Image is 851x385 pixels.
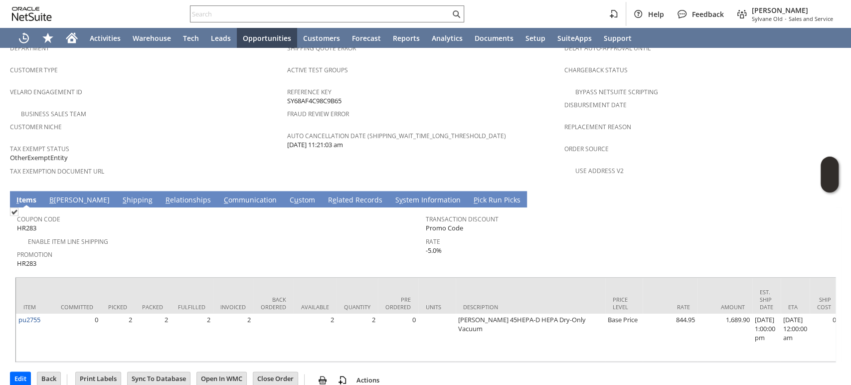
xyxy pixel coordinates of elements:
[237,28,297,48] a: Opportunities
[84,28,127,48] a: Activities
[12,28,36,48] a: Recent Records
[76,372,121,385] input: Print Labels
[23,303,46,311] div: Item
[37,372,60,385] input: Back
[294,195,299,204] span: u
[821,157,839,192] iframe: Click here to launch Oracle Guided Learning Help Panel
[469,28,519,48] a: Documents
[21,110,86,118] a: Business Sales Team
[170,314,213,362] td: 2
[243,33,291,43] span: Opportunities
[10,88,82,96] a: Velaro Engagement ID
[253,372,298,385] input: Close Order
[789,15,833,22] span: Sales and Service
[10,123,62,131] a: Customer Niche
[785,15,787,22] span: -
[17,223,36,233] span: HR283
[519,28,551,48] a: Setup
[697,314,752,362] td: 1,689.90
[557,33,592,43] span: SuiteApps
[564,66,627,74] a: Chargeback Status
[393,195,463,206] a: System Information
[387,28,426,48] a: Reports
[551,28,598,48] a: SuiteApps
[399,195,403,204] span: y
[10,153,68,163] span: OtherExemptEntity
[123,195,127,204] span: S
[564,101,626,109] a: Disbursement Date
[47,195,112,206] a: B[PERSON_NAME]
[471,195,523,206] a: Pick Run Picks
[760,288,773,311] div: Est. Ship Date
[14,195,39,206] a: Items
[101,314,135,362] td: 2
[10,44,49,52] a: Department
[16,195,19,204] span: I
[213,314,253,362] td: 2
[166,195,170,204] span: R
[692,9,724,19] span: Feedback
[28,237,108,246] a: Enable Item Line Shipping
[205,28,237,48] a: Leads
[10,66,58,74] a: Customer Type
[10,207,18,216] img: Checked
[120,195,155,206] a: Shipping
[344,303,370,311] div: Quantity
[294,314,337,362] td: 2
[108,303,127,311] div: Picked
[333,195,337,204] span: e
[287,88,332,96] a: Reference Key
[133,33,171,43] span: Warehouse
[90,33,121,43] span: Activities
[575,88,658,96] a: Bypass NetSuite Scripting
[190,8,450,20] input: Search
[10,167,104,176] a: Tax Exemption Document URL
[613,296,635,311] div: Price Level
[346,28,387,48] a: Forecast
[352,376,383,385] a: Actions
[197,372,246,385] input: Open In WMC
[61,303,93,311] div: Committed
[36,28,60,48] div: Shortcuts
[781,314,810,362] td: [DATE] 12:00:00 am
[163,195,213,206] a: Relationships
[752,15,783,22] span: Sylvane Old
[287,195,318,206] a: Custom
[426,223,463,233] span: Promo Code
[42,32,54,44] svg: Shortcuts
[810,314,839,362] td: 0
[303,33,340,43] span: Customers
[17,259,36,268] span: HR283
[426,28,469,48] a: Analytics
[17,215,60,223] a: Coupon Code
[788,303,802,311] div: ETA
[287,96,341,106] span: SY68AF4C98C9B65
[450,8,462,20] svg: Search
[18,32,30,44] svg: Recent Records
[211,33,231,43] span: Leads
[823,193,835,205] a: Unrolled view on
[385,296,411,311] div: Pre Ordered
[287,110,349,118] a: Fraud Review Error
[605,314,643,362] td: Base Price
[10,372,30,385] input: Edit
[127,28,177,48] a: Warehouse
[475,33,513,43] span: Documents
[432,33,463,43] span: Analytics
[648,9,664,19] span: Help
[643,314,697,362] td: 844.95
[142,303,163,311] div: Packed
[564,123,631,131] a: Replacement reason
[564,145,608,153] a: Order Source
[474,195,478,204] span: P
[287,44,356,52] a: Shipping Quote Error
[60,28,84,48] a: Home
[17,250,52,259] a: Promotion
[426,215,499,223] a: Transaction Discount
[177,28,205,48] a: Tech
[287,132,506,140] a: Auto Cancellation Date (shipping_wait_time_long_threshold_date)
[66,32,78,44] svg: Home
[650,303,690,311] div: Rate
[183,33,199,43] span: Tech
[287,66,348,74] a: Active Test Groups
